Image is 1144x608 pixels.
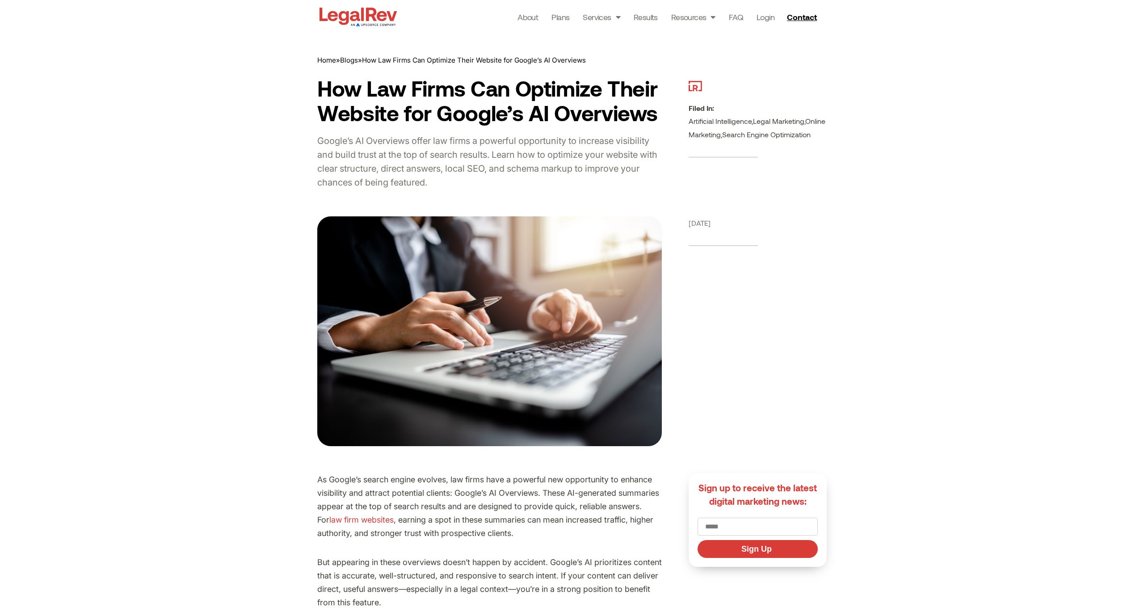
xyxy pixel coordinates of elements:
[329,515,394,524] a: law firm websites
[362,56,586,64] span: How Law Firms Can Optimize Their Website for Google’s AI Overviews
[583,11,620,23] a: Services
[689,104,714,112] b: Filed In:
[722,130,811,139] a: Search Engine Optimization
[634,11,658,23] a: Results
[698,540,818,558] button: Sign Up
[689,219,711,227] span: [DATE]
[317,76,662,125] h1: How Law Firms Can Optimize Their Website for Google’s AI Overviews
[787,13,817,21] span: Contact
[340,56,358,64] a: Blogs
[317,135,657,188] span: Google’s AI Overviews offer law firms a powerful opportunity to increase visibility and build tru...
[741,545,772,553] span: Sign Up
[671,11,715,23] a: Resources
[698,482,817,507] span: Sign up to receive the latest digital marketing news:
[517,11,538,23] a: About
[317,56,336,64] a: Home
[689,104,825,139] span: , , ,
[783,10,823,24] a: Contact
[317,56,586,64] span: » »
[753,117,804,125] a: Legal Marketing
[698,518,818,562] form: New Form
[317,473,662,540] p: As Google’s search engine evolves, law firms have a powerful new opportunity to enhance visibilit...
[729,11,743,23] a: FAQ
[689,117,752,125] a: Artificial Intelligence
[757,11,774,23] a: Login
[551,11,569,23] a: Plans
[517,11,774,23] nav: Menu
